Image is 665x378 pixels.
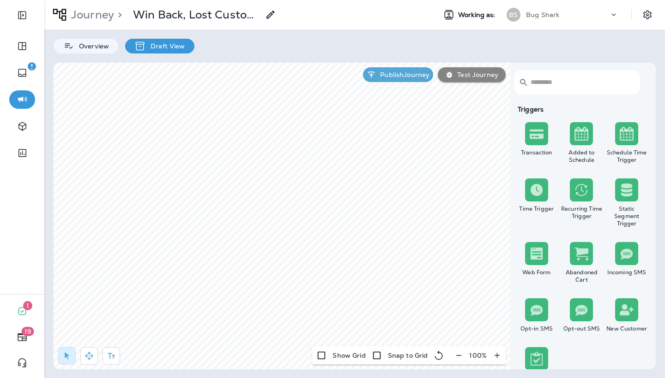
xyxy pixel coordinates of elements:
div: Abandoned Cart [561,269,603,283]
button: 19 [9,328,35,346]
div: New Customer [606,325,647,332]
p: Snap to Grid [388,352,428,359]
button: 1 [9,302,35,320]
p: > [114,8,122,22]
p: Draft View [146,42,185,50]
p: Win Back, Lost Customer (Cancellation Reasons) [133,8,260,22]
p: 100 % [469,352,487,359]
div: Static Segment Trigger [606,205,647,227]
button: Settings [639,6,656,23]
div: Triggers [514,106,649,113]
div: Recurring Time Trigger [561,205,603,220]
div: Transaction [516,149,557,156]
div: Incoming SMS [606,269,647,276]
p: Bug Shark [526,11,559,18]
div: Schedule Time Trigger [606,149,647,164]
div: Added to Schedule [561,149,603,164]
p: Publish Journey [376,71,429,78]
p: Journey [67,8,114,22]
button: Test Journey [438,67,506,82]
p: Test Journey [453,71,498,78]
span: 19 [22,327,34,336]
div: BS [507,8,520,22]
span: Working as: [458,11,497,19]
p: Overview [74,42,109,50]
p: Show Grid [332,352,365,359]
div: Opt-in SMS [516,325,557,332]
button: PublishJourney [363,67,433,82]
div: Web Form [516,269,557,276]
div: Opt-out SMS [561,325,603,332]
span: 1 [23,301,32,310]
button: Expand Sidebar [9,6,35,24]
div: Time Trigger [516,205,557,213]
